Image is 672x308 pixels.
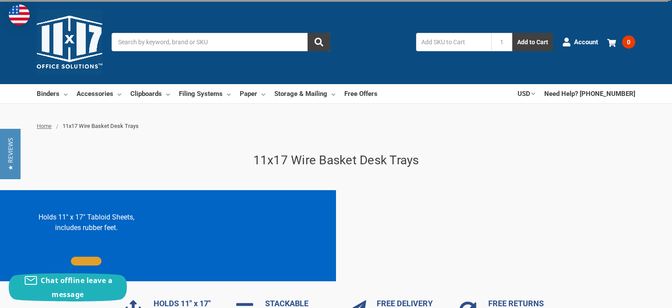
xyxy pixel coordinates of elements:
[544,84,635,103] a: Need Help? [PHONE_NUMBER]
[622,35,635,49] span: 0
[6,138,14,170] span: ★ Reviews
[55,223,118,232] span: includes rubber feet.
[37,84,67,103] a: Binders
[77,84,121,103] a: Accessories
[9,4,30,25] img: duty and tax information for United States
[63,123,139,129] span: 11x17 Wire Basket Desk Trays
[179,84,231,103] a: Filing Systems
[416,33,491,51] input: Add SKU to Cart
[512,33,553,51] button: Add to Cart
[488,299,555,308] h3: FREE RETURNS
[112,33,330,51] input: Search by keyword, brand or SKU
[600,284,672,308] iframe: Google Customer Reviews
[265,299,332,308] h3: STACKABLE
[41,276,112,299] span: Chat offline leave a message
[344,84,378,103] a: Free Offers
[9,273,127,301] button: Chat offline leave a message
[154,299,220,308] h3: HOLDS 11" x 17"
[240,84,265,103] a: Paper
[37,123,52,129] a: Home
[37,9,102,75] img: 11x17.com
[377,299,443,308] h3: FREE DELIVERY
[574,37,598,47] span: Account
[274,84,335,103] a: Storage & Mailing
[518,84,535,103] a: USD
[37,151,635,170] h1: 11x17 Wire Basket Desk Trays
[607,31,635,53] a: 0
[38,213,134,221] span: Holds 11" x 17" Tabloid Sheets,
[562,31,598,53] a: Account
[130,84,170,103] a: Clipboards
